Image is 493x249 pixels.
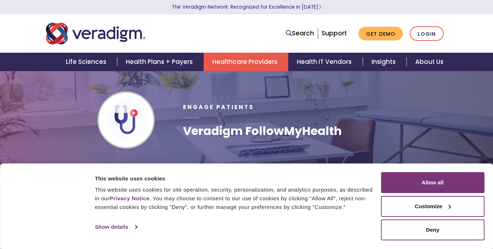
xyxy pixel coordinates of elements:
span: Engage Patients [183,103,254,111]
a: Healthcare Providers [204,53,288,71]
a: Health Plans + Payers [117,53,204,71]
a: Support [322,29,347,38]
img: Veradigm logo [46,22,145,45]
div: This website uses cookies for site operation, security, personalization, and analytics purposes, ... [95,185,373,211]
a: Login [410,26,444,41]
a: Privacy Notice [110,195,149,201]
a: Life Sciences [57,53,117,71]
button: Allow all [381,172,484,193]
a: Search [286,29,314,38]
h1: Veradigm FollowMyHealth [183,124,342,138]
span: Learn More [318,4,322,10]
a: Insights [363,53,407,71]
a: About Us [407,53,452,71]
button: Customize [381,196,484,217]
div: This website uses cookies [95,174,373,183]
button: Deny [381,219,484,240]
a: Health IT Vendors [288,53,362,71]
a: The Veradigm Network: Recognized for Excellence in [DATE]Learn More [172,4,322,10]
a: Get Demo [358,27,403,41]
a: Show details [95,222,137,232]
